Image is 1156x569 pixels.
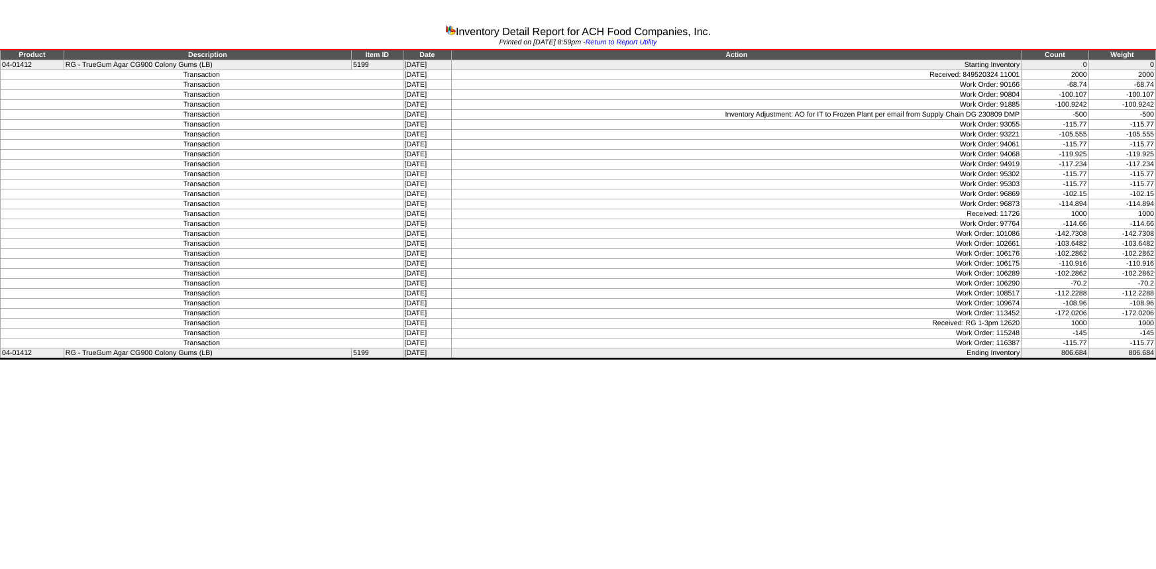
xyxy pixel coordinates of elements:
[403,348,452,359] td: [DATE]
[452,219,1022,229] td: Work Order: 97764
[1,259,403,269] td: Transaction
[1,289,403,299] td: Transaction
[1088,120,1155,130] td: -115.77
[1088,180,1155,189] td: -115.77
[1022,50,1088,60] td: Count
[403,249,452,259] td: [DATE]
[1022,189,1088,199] td: -102.15
[1088,140,1155,150] td: -115.77
[1088,170,1155,180] td: -115.77
[403,259,452,269] td: [DATE]
[403,160,452,170] td: [DATE]
[1022,338,1088,348] td: -115.77
[452,140,1022,150] td: Work Order: 94061
[1022,229,1088,239] td: -142.7308
[452,259,1022,269] td: Work Order: 106175
[1022,199,1088,209] td: -114.894
[1088,309,1155,319] td: -172.0206
[1088,289,1155,299] td: -112.2288
[403,219,452,229] td: [DATE]
[1022,269,1088,279] td: -102.2862
[452,90,1022,100] td: Work Order: 90804
[1088,219,1155,229] td: -114.66
[403,150,452,160] td: [DATE]
[1,140,403,150] td: Transaction
[352,50,403,60] td: Item ID
[403,100,452,110] td: [DATE]
[1088,329,1155,338] td: -145
[403,140,452,150] td: [DATE]
[452,110,1022,120] td: Inventory Adjustment: AO for IT to Frozen Plant per email from Supply Chain DG 230809 DMP
[403,239,452,249] td: [DATE]
[403,299,452,309] td: [DATE]
[445,25,456,35] img: graph.gif
[452,309,1022,319] td: Work Order: 113452
[1022,348,1088,359] td: 806.684
[1088,229,1155,239] td: -142.7308
[1,180,403,189] td: Transaction
[452,289,1022,299] td: Work Order: 108517
[452,50,1022,60] td: Action
[1,199,403,209] td: Transaction
[452,348,1022,359] td: Ending Inventory
[1,130,403,140] td: Transaction
[403,329,452,338] td: [DATE]
[1,348,64,359] td: 04-01412
[452,279,1022,289] td: Work Order: 106290
[1088,100,1155,110] td: -100.9242
[403,170,452,180] td: [DATE]
[1,249,403,259] td: Transaction
[1,70,403,80] td: Transaction
[452,239,1022,249] td: Work Order: 102661
[452,338,1022,348] td: Work Order: 116387
[452,150,1022,160] td: Work Order: 94068
[1088,299,1155,309] td: -108.96
[403,229,452,239] td: [DATE]
[1088,338,1155,348] td: -115.77
[1,269,403,279] td: Transaction
[452,160,1022,170] td: Work Order: 94919
[452,60,1022,70] td: Starting Inventory
[403,90,452,100] td: [DATE]
[1,90,403,100] td: Transaction
[1,239,403,249] td: Transaction
[1088,110,1155,120] td: -500
[1088,249,1155,259] td: -102.2862
[403,180,452,189] td: [DATE]
[1088,209,1155,219] td: 1000
[452,80,1022,90] td: Work Order: 90166
[64,50,351,60] td: Description
[1088,259,1155,269] td: -110.916
[64,348,351,359] td: RG - TrueGum Agar CG900 Colony Gums (LB)
[1,60,64,70] td: 04-01412
[1022,140,1088,150] td: -115.77
[403,309,452,319] td: [DATE]
[1,299,403,309] td: Transaction
[1022,279,1088,289] td: -70.2
[1022,239,1088,249] td: -103.6482
[586,38,657,46] a: Return to Report Utility
[403,60,452,70] td: [DATE]
[1,329,403,338] td: Transaction
[1022,259,1088,269] td: -110.916
[1022,80,1088,90] td: -68.74
[1088,150,1155,160] td: -119.925
[452,170,1022,180] td: Work Order: 95302
[1,110,403,120] td: Transaction
[403,50,452,60] td: Date
[1088,50,1155,60] td: Weight
[1022,299,1088,309] td: -108.96
[403,209,452,219] td: [DATE]
[452,70,1022,80] td: Received: 849520324 11001
[452,130,1022,140] td: Work Order: 93221
[1,100,403,110] td: Transaction
[352,60,403,70] td: 5199
[1022,170,1088,180] td: -115.77
[452,329,1022,338] td: Work Order: 115248
[1,338,403,348] td: Transaction
[1022,329,1088,338] td: -145
[1,229,403,239] td: Transaction
[1088,348,1155,359] td: 806.684
[1,279,403,289] td: Transaction
[1088,199,1155,209] td: -114.894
